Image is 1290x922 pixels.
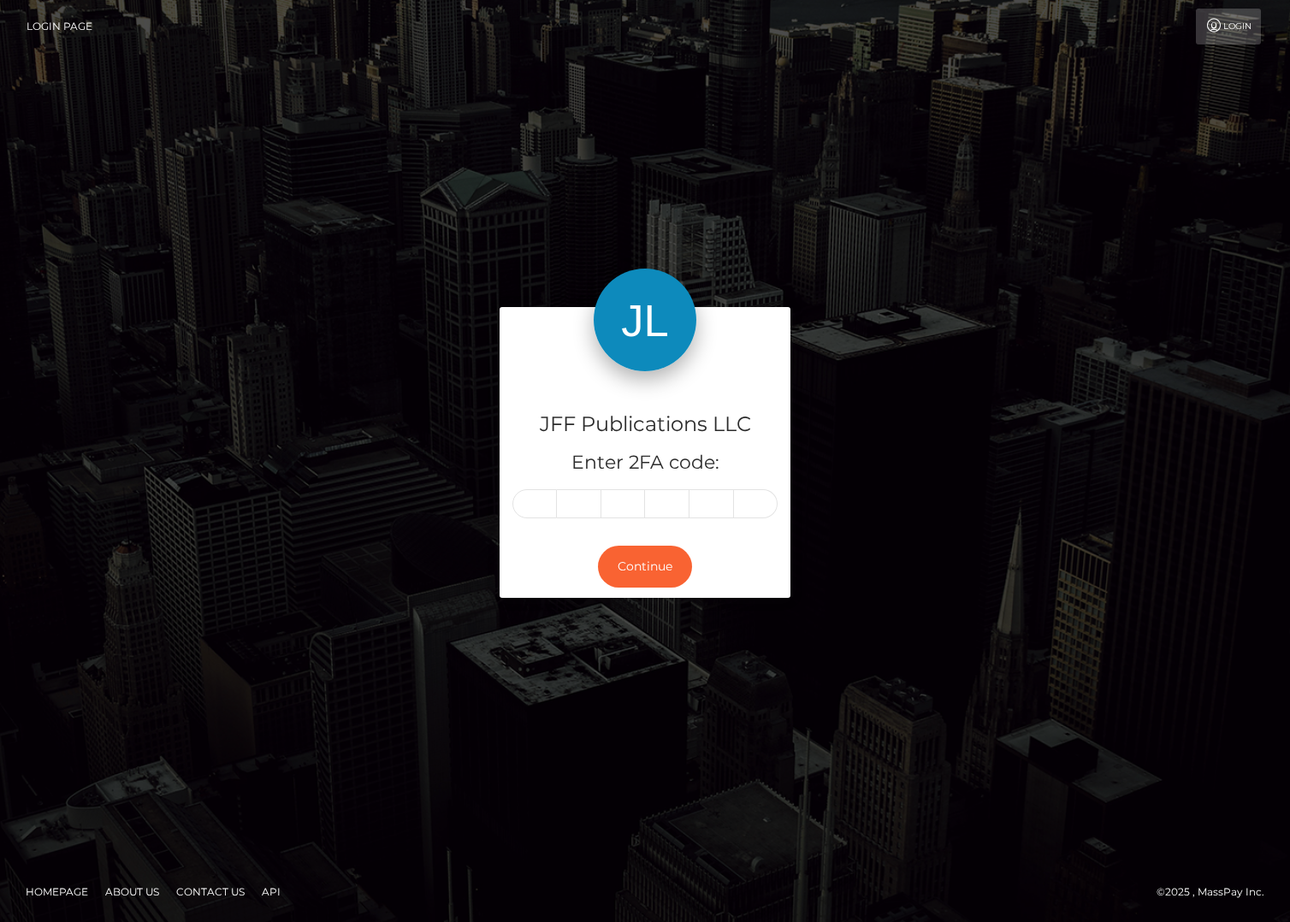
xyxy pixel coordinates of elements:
[19,878,95,905] a: Homepage
[255,878,287,905] a: API
[1196,9,1261,44] a: Login
[1157,883,1277,901] div: © 2025 , MassPay Inc.
[598,546,692,588] button: Continue
[594,269,696,371] img: JFF Publications LLC
[512,410,778,440] h4: JFF Publications LLC
[512,450,778,476] h5: Enter 2FA code:
[98,878,166,905] a: About Us
[169,878,251,905] a: Contact Us
[27,9,92,44] a: Login Page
